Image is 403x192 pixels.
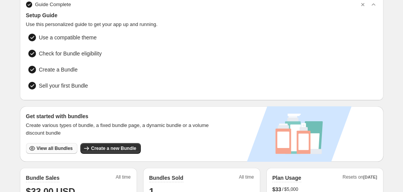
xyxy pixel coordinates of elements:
button: View all Bundles [26,143,77,154]
span: Sell your first Bundle [39,82,88,89]
span: Create a new Bundle [91,145,136,151]
h2: Bundle Sales [26,174,60,182]
h3: Get started with bundles [26,112,216,120]
span: All time [116,174,131,182]
span: Setup Guide [26,11,377,19]
span: Resets on [343,174,377,182]
span: View all Bundles [37,145,73,151]
span: [DATE] [363,175,377,179]
button: Create a new Bundle [80,143,141,154]
span: Check for Bundle eligibility [39,50,102,57]
span: All time [239,174,254,182]
span: Create a Bundle [39,66,78,73]
span: Create various types of bundle, a fixed bundle page, a dynamic bundle or a volume discount bundle [26,122,216,137]
span: Guide Complete [35,1,71,8]
h2: Plan Usage [272,174,301,182]
span: Use a compatible theme [39,34,97,41]
span: Use this personalized guide to get your app up and running. [26,21,377,28]
h2: Bundles Sold [149,174,183,182]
